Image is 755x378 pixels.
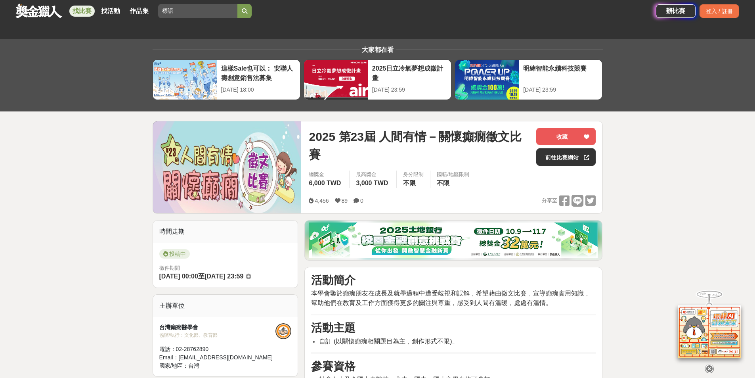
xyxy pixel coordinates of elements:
div: Email： [EMAIL_ADDRESS][DOMAIN_NAME] [159,353,276,362]
div: 主辦單位 [153,295,298,317]
span: 6,000 TWD [309,180,341,186]
span: 89 [342,198,348,204]
span: [DATE] 00:00 [159,273,198,280]
span: 4,456 [315,198,329,204]
div: 協辦/執行： 文化部、教育部 [159,332,276,339]
strong: 參賽資格 [311,360,356,372]
span: 3,000 TWD [356,180,388,186]
div: [DATE] 23:59 [372,86,447,94]
span: 總獎金 [309,171,343,178]
input: 2025土地銀行校園金融創意挑戰賽：從你出發 開啟智慧金融新頁 [158,4,237,18]
div: 身分限制 [403,171,424,178]
span: 本學會鑒於癲癇朋友在成長及就學過程中遭受歧視和誤解，希望藉由徵文比賽，宣導癲癇實用知識， 幫助他們在教育及工作方面獲得更多的關注與尊重，感受到人間有溫暖，處處有溫情。 [311,290,590,306]
span: 2025 第23屆 人間有情－關懷癲癇徵文比賽 [309,128,530,163]
div: 電話： 02-28762890 [159,345,276,353]
div: 登入 / 註冊 [700,4,739,18]
div: 時間走期 [153,221,298,243]
span: 最高獎金 [356,171,390,178]
a: 2025日立冷氣夢想成徵計畫[DATE] 23:59 [304,59,451,100]
span: 0 [360,198,363,204]
img: d20b4788-230c-4a26-8bab-6e291685a538.png [309,223,598,258]
span: 至 [198,273,205,280]
span: 不限 [403,180,416,186]
a: 找比賽 [69,6,95,17]
button: 收藏 [536,128,596,145]
span: 徵件期間 [159,265,180,271]
span: 不限 [437,180,449,186]
span: 自訂 (以關懷癲癇相關題目為主，創作形式不限)。 [319,338,458,345]
span: 分享至 [542,195,557,207]
span: 大家都在看 [360,46,396,53]
strong: 活動主題 [311,322,356,334]
div: 國籍/地區限制 [437,171,469,178]
a: 前往比賽網站 [536,148,596,166]
div: [DATE] 23:59 [523,86,598,94]
div: [DATE] 18:00 [221,86,296,94]
img: d2146d9a-e6f6-4337-9592-8cefde37ba6b.png [678,305,741,358]
a: 找活動 [98,6,123,17]
span: 國家/地區： [159,363,189,369]
span: [DATE] 23:59 [205,273,243,280]
div: 2025日立冷氣夢想成徵計畫 [372,64,447,82]
div: 這樣Sale也可以： 安聯人壽創意銷售法募集 [221,64,296,82]
img: Cover Image [153,121,301,213]
a: 這樣Sale也可以： 安聯人壽創意銷售法募集[DATE] 18:00 [153,59,300,100]
span: 台灣 [188,363,199,369]
div: 明緯智能永續科技競賽 [523,64,598,82]
a: 作品集 [126,6,152,17]
strong: 活動簡介 [311,274,356,286]
span: 投稿中 [159,249,190,259]
div: 台灣癲癇醫學會 [159,323,276,332]
a: 明緯智能永續科技競賽[DATE] 23:59 [455,59,602,100]
a: 辦比賽 [656,4,696,18]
